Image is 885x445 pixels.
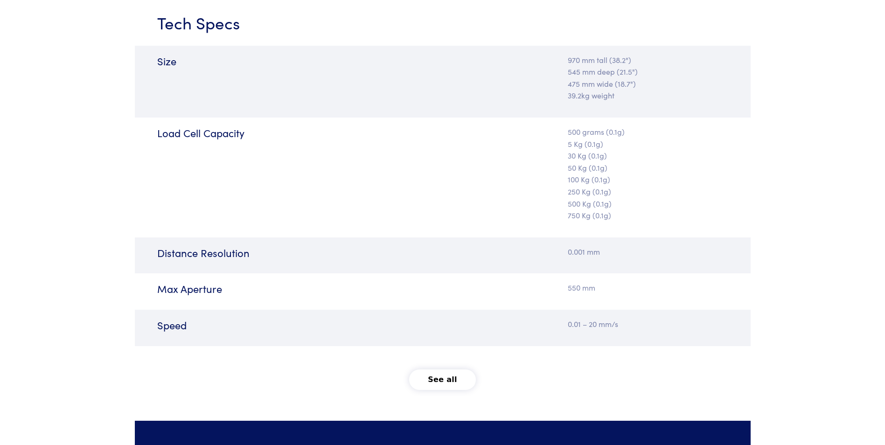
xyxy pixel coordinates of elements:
h6: Size [157,54,334,69]
p: 550 mm [568,282,745,294]
h6: Load Cell Capacity [157,126,334,140]
p: 970 mm tall (38.2") 545 mm deep (21.5") 475 mm wide (18.7") 39.2kg weight [568,54,745,102]
button: See all [409,369,476,390]
p: 500 grams (0.1g) 5 Kg (0.1g) 30 Kg (0.1g) 50 Kg (0.1g) 100 Kg (0.1g) 250 Kg (0.1g) 500 Kg (0.1g) ... [568,126,745,222]
h6: Distance Resolution [157,246,334,260]
h6: Speed [157,318,334,333]
p: 0.001 mm [568,246,745,258]
h3: Tech Specs [157,11,334,34]
h6: Max Aperture [157,282,334,296]
p: 0.01 – 20 mm/s [568,318,745,330]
